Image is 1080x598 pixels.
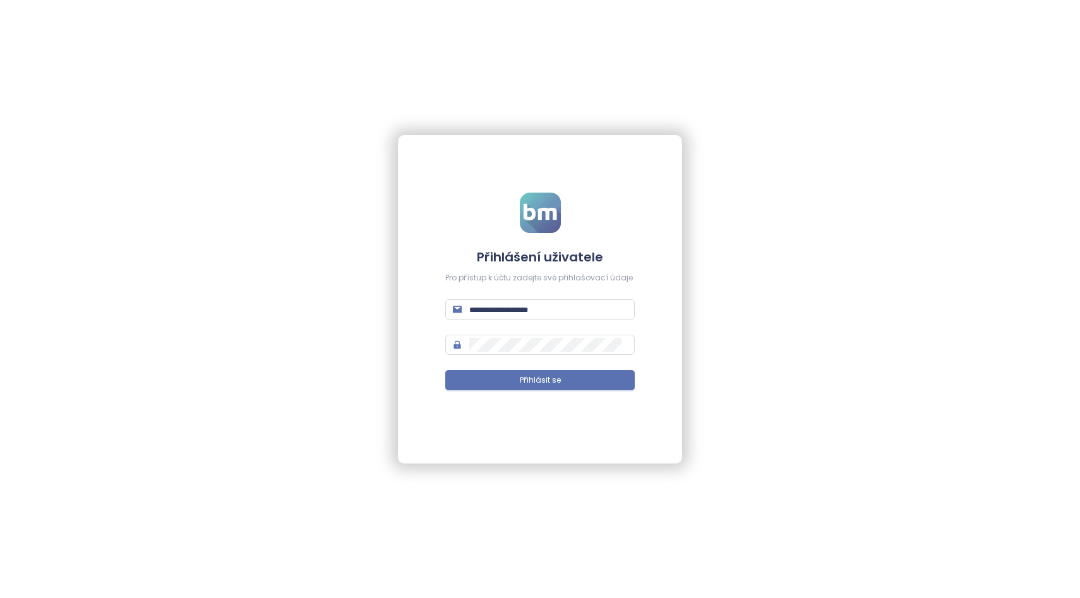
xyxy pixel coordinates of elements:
[453,340,462,349] span: lock
[445,272,635,284] div: Pro přístup k účtu zadejte své přihlašovací údaje.
[445,370,635,390] button: Přihlásit se
[520,193,561,233] img: logo
[520,374,561,386] span: Přihlásit se
[453,305,462,314] span: mail
[445,248,635,266] h4: Přihlášení uživatele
